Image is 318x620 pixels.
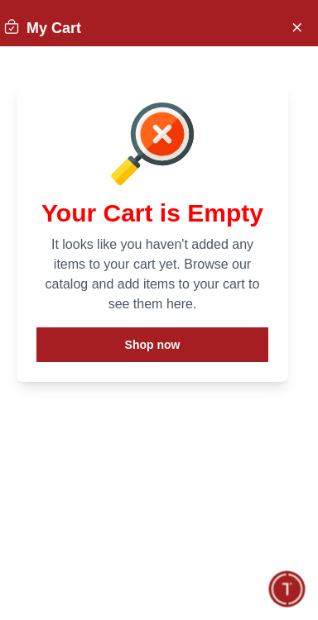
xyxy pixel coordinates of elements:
[3,17,81,40] h2: My Cart
[269,571,306,608] div: Chat Widget
[36,327,268,362] button: Shop now
[283,13,310,40] button: Close Account
[36,235,268,314] p: It looks like you haven't added any items to your cart yet. Browse our catalog and add items to y...
[36,198,268,228] h1: Your Cart is Empty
